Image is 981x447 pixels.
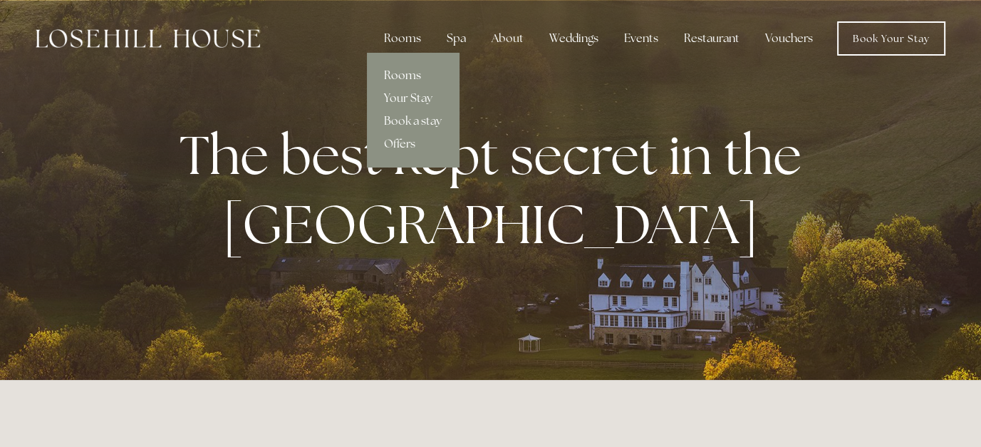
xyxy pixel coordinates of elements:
a: Vouchers [754,24,824,53]
div: About [480,24,535,53]
a: Offers [367,133,459,155]
div: Weddings [538,24,610,53]
div: Events [613,24,670,53]
div: Spa [435,24,477,53]
div: Restaurant [673,24,751,53]
strong: The best kept secret in the [GEOGRAPHIC_DATA] [180,120,813,260]
a: Book a stay [367,110,459,133]
a: Book Your Stay [837,21,945,56]
a: Rooms [367,64,459,87]
a: Your Stay [367,87,459,110]
img: Losehill House [36,29,260,48]
div: Rooms [373,24,432,53]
